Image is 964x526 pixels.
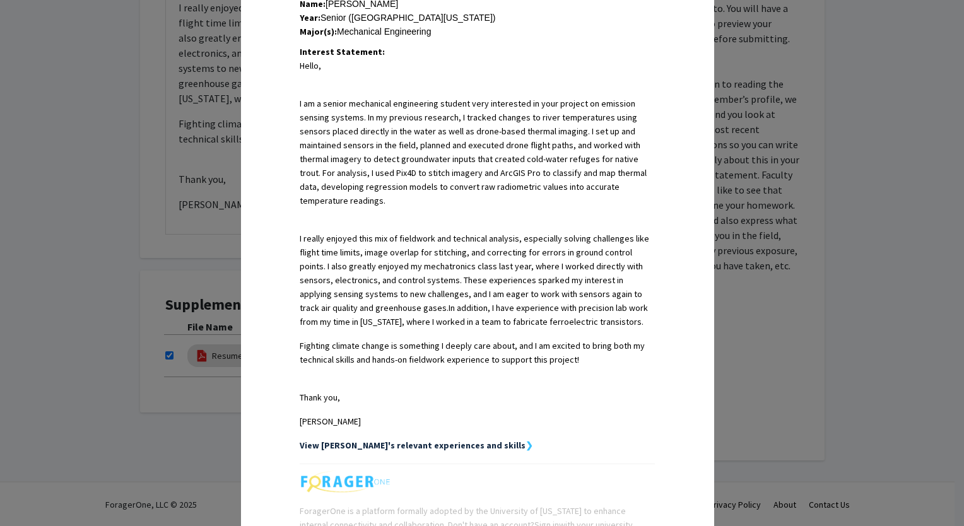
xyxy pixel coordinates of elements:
strong: View [PERSON_NAME]'s relevant experiences and skills [300,440,526,451]
span: In addition, I have experience with precision lab work from my time in [US_STATE], where I worked... [300,302,648,327]
strong: ❯ [526,440,533,451]
strong: Major(s): [300,26,337,37]
p: I really enjoyed this mix of fieldwork and technical analysis, especially solving challenges like... [300,231,655,329]
div: Senior ([GEOGRAPHIC_DATA][US_STATE]) [300,11,655,25]
div: Mechanical Engineering [300,25,655,38]
iframe: Chat [9,469,54,517]
strong: Interest Statement: [300,46,385,57]
p: I am a senior mechanical engineering student very interested in your project on emission sensing ... [300,96,655,207]
p: Hello, [300,59,655,73]
p: [PERSON_NAME] [300,414,655,428]
span: Fighting climate change is something I deeply care about, and I am excited to bring both my techn... [300,340,645,365]
p: Thank you, [300,390,655,404]
strong: Year: [300,12,320,23]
